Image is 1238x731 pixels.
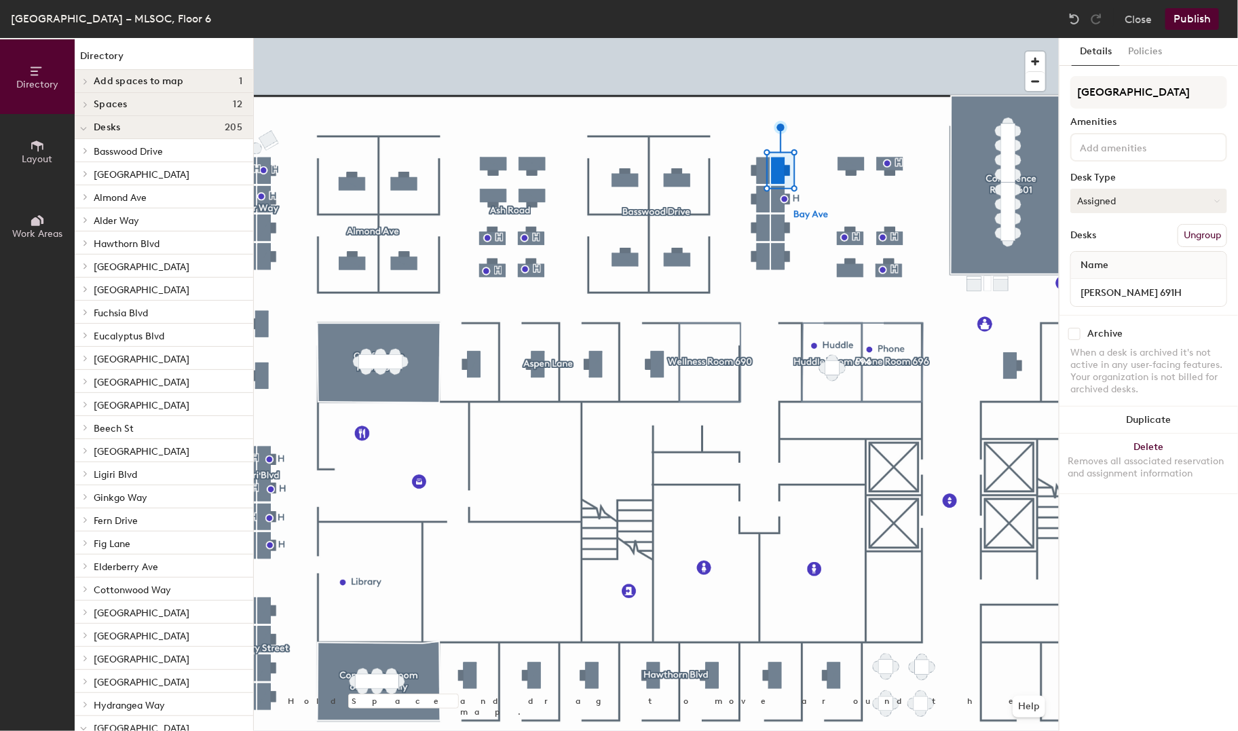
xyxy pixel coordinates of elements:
span: Name [1074,253,1115,278]
button: Publish [1165,8,1219,30]
div: Removes all associated reservation and assignment information [1068,455,1230,480]
span: Add spaces to map [94,76,184,87]
button: DeleteRemoves all associated reservation and assignment information [1059,434,1238,493]
span: [GEOGRAPHIC_DATA] [94,607,189,619]
span: Ligiri Blvd [94,469,137,481]
div: Desks [1070,230,1096,241]
span: Alder Way [94,215,139,227]
span: [GEOGRAPHIC_DATA] [94,446,189,457]
button: Policies [1120,38,1170,66]
input: Unnamed desk [1074,283,1224,302]
span: Spaces [94,99,128,110]
span: Basswood Drive [94,146,163,157]
span: Almond Ave [94,192,147,204]
span: 12 [233,99,242,110]
button: Duplicate [1059,407,1238,434]
span: Hydrangea Way [94,700,165,711]
span: [GEOGRAPHIC_DATA] [94,284,189,296]
div: Amenities [1070,117,1227,128]
span: [GEOGRAPHIC_DATA] [94,377,189,388]
span: Layout [22,153,53,165]
button: Close [1125,8,1152,30]
span: Fuchsia Blvd [94,307,148,319]
button: Assigned [1070,189,1227,213]
div: When a desk is archived it's not active in any user-facing features. Your organization is not bil... [1070,347,1227,396]
button: Ungroup [1178,224,1227,247]
span: [GEOGRAPHIC_DATA] [94,654,189,665]
img: Redo [1089,12,1103,26]
h1: Directory [75,49,253,70]
span: Fern Drive [94,515,138,527]
span: Elderberry Ave [94,561,158,573]
input: Add amenities [1077,138,1199,155]
span: [GEOGRAPHIC_DATA] [94,631,189,642]
span: Work Areas [12,228,62,240]
span: [GEOGRAPHIC_DATA] [94,400,189,411]
span: [GEOGRAPHIC_DATA] [94,677,189,688]
div: [GEOGRAPHIC_DATA] – MLSOC, Floor 6 [11,10,211,27]
span: Cottonwood Way [94,584,171,596]
span: 205 [225,122,242,133]
span: [GEOGRAPHIC_DATA] [94,261,189,273]
button: Details [1072,38,1120,66]
span: [GEOGRAPHIC_DATA] [94,169,189,181]
div: Archive [1087,329,1123,339]
span: Hawthorn Blvd [94,238,160,250]
div: Desk Type [1070,172,1227,183]
button: Help [1013,696,1045,717]
span: [GEOGRAPHIC_DATA] [94,354,189,365]
img: Undo [1068,12,1081,26]
span: Eucalyptus Blvd [94,331,164,342]
span: 1 [239,76,242,87]
span: Fig Lane [94,538,130,550]
span: Desks [94,122,120,133]
span: Directory [16,79,58,90]
span: Beech St [94,423,134,434]
span: Ginkgo Way [94,492,147,504]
